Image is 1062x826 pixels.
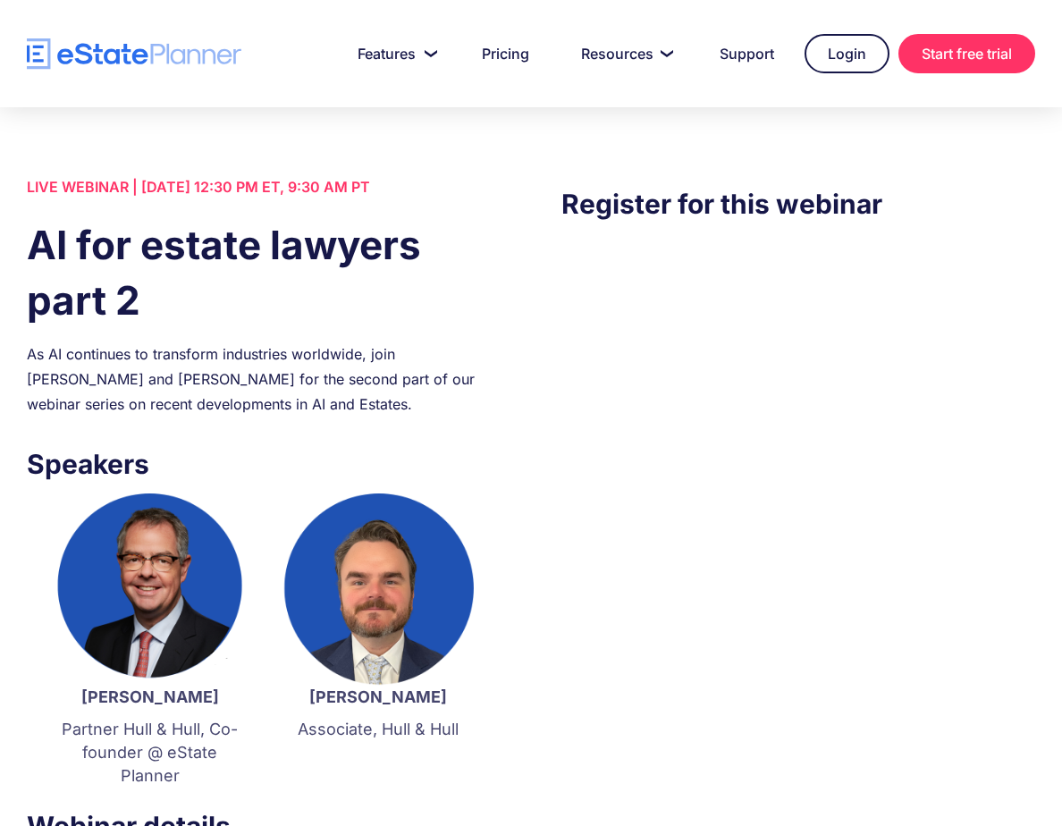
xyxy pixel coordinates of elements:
p: Associate, Hull & Hull [282,718,474,741]
div: As AI continues to transform industries worldwide, join [PERSON_NAME] and [PERSON_NAME] for the s... [27,341,501,417]
a: Login [805,34,889,73]
a: Features [336,36,451,72]
strong: [PERSON_NAME] [309,687,447,706]
h3: Register for this webinar [561,183,1035,224]
a: Support [698,36,796,72]
a: Start free trial [898,34,1035,73]
a: Resources [560,36,689,72]
h1: AI for estate lawyers part 2 [27,217,501,328]
a: home [27,38,241,70]
iframe: Form 0 [561,260,1035,564]
div: LIVE WEBINAR | [DATE] 12:30 PM ET, 9:30 AM PT [27,174,501,199]
p: Partner Hull & Hull, Co-founder @ eState Planner [54,718,246,788]
h3: Speakers [27,443,501,485]
strong: [PERSON_NAME] [81,687,219,706]
a: Pricing [460,36,551,72]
